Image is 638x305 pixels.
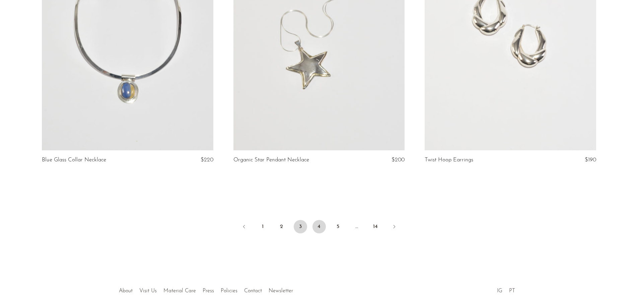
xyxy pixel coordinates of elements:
a: 1 [256,220,270,233]
a: Policies [221,288,237,294]
span: $220 [201,157,213,163]
a: Contact [244,288,262,294]
ul: Quick links [116,283,296,296]
span: 3 [294,220,307,233]
a: Press [203,288,214,294]
a: 14 [369,220,382,233]
a: 5 [331,220,345,233]
a: 2 [275,220,288,233]
span: $190 [585,157,596,163]
a: Organic Star Pendant Necklace [233,157,309,163]
a: Visit Us [139,288,157,294]
span: … [350,220,363,233]
span: $200 [392,157,405,163]
a: Next [387,220,401,235]
a: Twist Hoop Earrings [425,157,473,163]
a: Material Care [163,288,196,294]
a: About [119,288,133,294]
ul: Social Medias [494,283,518,296]
a: IG [497,288,502,294]
a: Previous [237,220,251,235]
a: 4 [312,220,326,233]
a: Blue Glass Collar Necklace [42,157,106,163]
a: PT [509,288,515,294]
